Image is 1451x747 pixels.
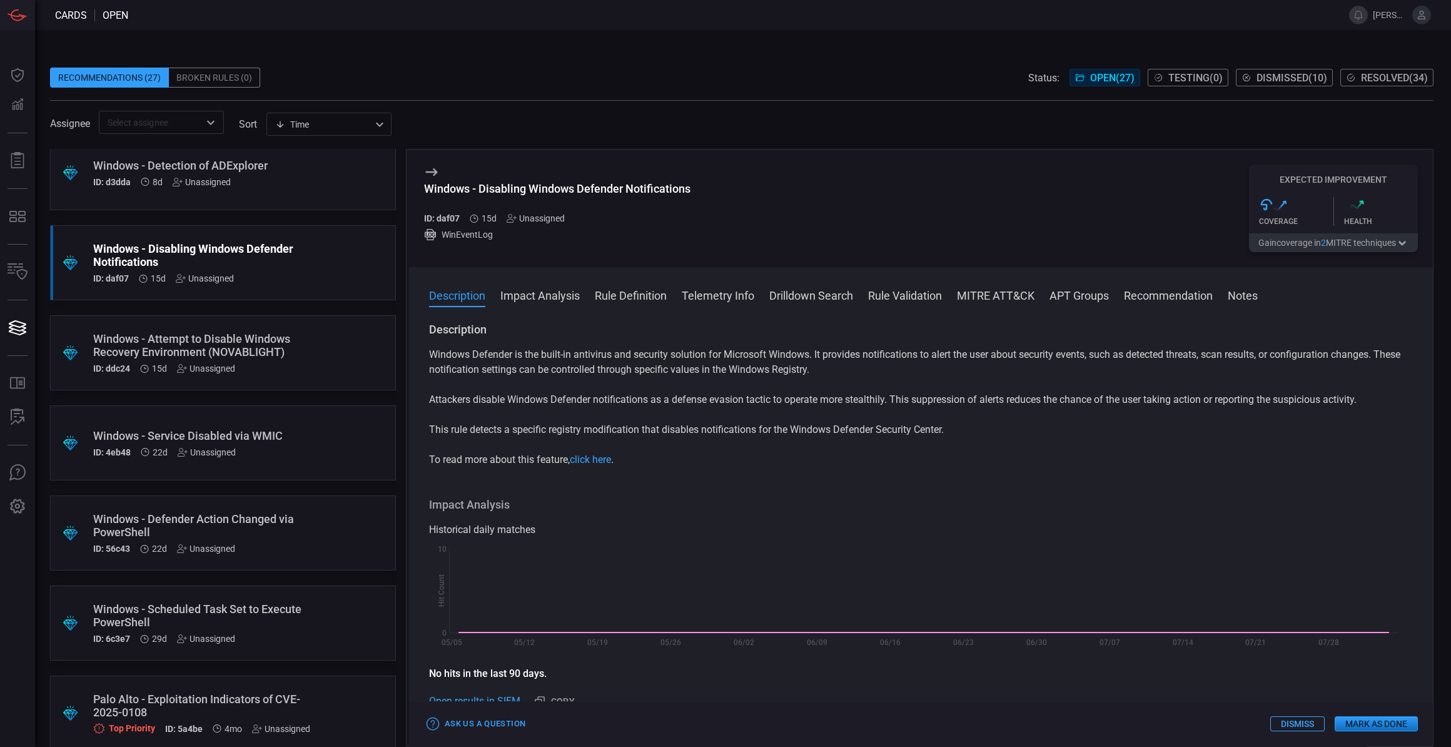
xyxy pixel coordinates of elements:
[176,273,234,283] div: Unassigned
[153,447,168,457] span: Jul 28, 2025 6:56 AM
[442,629,447,638] text: 0
[202,114,220,131] button: Open
[3,60,33,90] button: Dashboard
[173,177,231,187] div: Unassigned
[1256,72,1327,84] span: Dismissed ( 10 )
[429,422,1413,437] p: This rule detects a specific registry modification that disables notifications for the Windows De...
[1173,638,1193,647] text: 07/14
[93,544,130,554] h5: ID: 56c43
[178,447,236,457] div: Unassigned
[530,691,580,712] button: Copy
[93,602,305,629] div: Windows - Scheduled Task Set to Execute PowerShell
[239,118,257,130] label: sort
[1259,217,1333,226] div: Coverage
[438,545,447,554] text: 10
[429,392,1413,407] p: Attackers disable Windows Defender notifications as a defense evasion tactic to operate more stea...
[1100,638,1120,647] text: 07/07
[1373,10,1407,20] span: [PERSON_NAME][EMAIL_ADDRESS][PERSON_NAME][DOMAIN_NAME]
[953,638,974,647] text: 06/23
[1026,638,1047,647] text: 06/30
[868,287,942,302] button: Rule Validation
[682,287,754,302] button: Telemetry Info
[1049,287,1109,302] button: APT Groups
[429,522,1413,537] div: Historical daily matches
[3,458,33,488] button: Ask Us A Question
[93,723,155,734] div: Top Priority
[1168,72,1223,84] span: Testing ( 0 )
[1069,69,1140,86] button: Open(27)
[152,544,167,554] span: Jul 28, 2025 6:56 AM
[507,213,565,223] div: Unassigned
[424,182,690,195] div: Windows - Disabling Windows Defender Notifications
[1361,72,1428,84] span: Resolved ( 34 )
[3,90,33,120] button: Detections
[1124,287,1213,302] button: Recommendation
[93,273,129,283] h5: ID: daf07
[1321,238,1326,248] span: 2
[429,322,1413,337] h3: Description
[595,287,667,302] button: Rule Definition
[429,287,485,302] button: Description
[3,146,33,176] button: Reports
[93,363,130,373] h5: ID: ddc24
[429,497,1413,512] h3: Impact Analysis
[1335,716,1418,731] button: Mark as Done
[769,287,853,302] button: Drilldown Search
[252,724,310,734] div: Unassigned
[3,402,33,432] button: ALERT ANALYSIS
[429,452,1413,467] p: To read more about this feature, .
[152,634,167,644] span: Jul 21, 2025 4:28 AM
[3,201,33,231] button: MITRE - Detection Posture
[1228,287,1258,302] button: Notes
[177,544,235,554] div: Unassigned
[93,447,131,457] h5: ID: 4eb48
[169,68,260,88] div: Broken Rules (0)
[500,287,580,302] button: Impact Analysis
[957,287,1034,302] button: MITRE ATT&CK
[152,363,167,373] span: Aug 04, 2025 3:17 AM
[3,313,33,343] button: Cards
[660,638,681,647] text: 05/26
[1236,69,1333,86] button: Dismissed(10)
[151,273,166,283] span: Aug 04, 2025 3:17 AM
[1270,716,1325,731] button: Dismiss
[93,332,305,358] div: Windows - Attempt to Disable Windows Recovery Environment (NOVABLIGHT)
[514,638,535,647] text: 05/12
[429,668,547,679] strong: No hits in the last 90 days.
[93,242,305,268] div: Windows - Disabling Windows Defender Notifications
[424,228,690,241] div: WinEventLog
[1148,69,1228,86] button: Testing(0)
[275,118,372,131] div: Time
[93,429,305,442] div: Windows - Service Disabled via WMIC
[482,213,497,223] span: Aug 04, 2025 3:17 AM
[437,574,446,607] text: Hit Count
[50,68,169,88] div: Recommendations (27)
[3,257,33,287] button: Inventory
[93,177,131,187] h5: ID: d3dda
[1318,638,1339,647] text: 07/28
[93,512,305,539] div: Windows - Defender Action Changed via PowerShell
[424,213,460,223] h5: ID: daf07
[1344,217,1418,226] div: Health
[177,634,235,644] div: Unassigned
[165,724,203,734] h5: ID: 5a4be
[1028,72,1059,84] span: Status:
[807,638,827,647] text: 06/09
[1249,175,1418,185] h5: Expected Improvement
[429,347,1413,377] p: Windows Defender is the built-in antivirus and security solution for Microsoft Windows. It provid...
[103,9,128,21] span: open
[1249,233,1418,252] button: Gaincoverage in2MITRE techniques
[177,363,235,373] div: Unassigned
[93,159,305,172] div: Windows - Detection of ADExplorer
[225,724,242,734] span: Apr 15, 2025 7:04 AM
[570,454,611,465] a: click here
[587,638,608,647] text: 05/19
[424,714,528,734] button: Ask Us a Question
[153,177,163,187] span: Aug 11, 2025 4:43 AM
[429,694,520,709] a: Open results in SIEM
[103,114,200,130] input: Select assignee
[1245,638,1266,647] text: 07/21
[734,638,754,647] text: 06/02
[50,118,90,130] span: Assignee
[442,638,462,647] text: 05/05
